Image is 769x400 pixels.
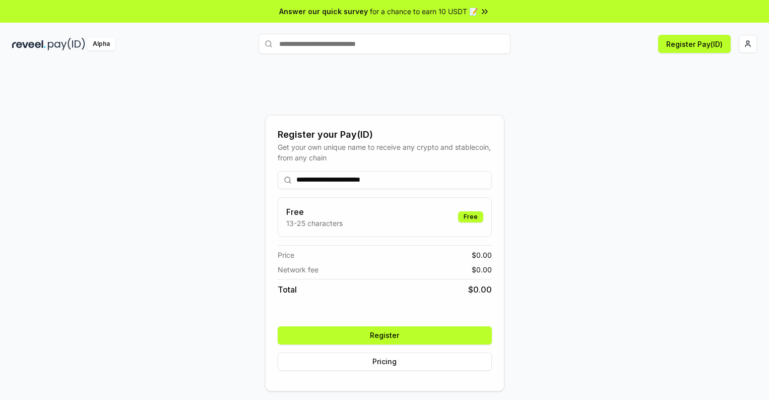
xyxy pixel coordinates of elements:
[286,218,343,228] p: 13-25 characters
[278,353,492,371] button: Pricing
[286,206,343,218] h3: Free
[458,211,483,222] div: Free
[472,250,492,260] span: $ 0.00
[278,128,492,142] div: Register your Pay(ID)
[278,283,297,296] span: Total
[12,38,46,50] img: reveel_dark
[278,250,294,260] span: Price
[658,35,731,53] button: Register Pay(ID)
[279,6,368,17] span: Answer our quick survey
[87,38,115,50] div: Alpha
[278,142,492,163] div: Get your own unique name to receive any crypto and stablecoin, from any chain
[278,326,492,345] button: Register
[370,6,478,17] span: for a chance to earn 10 USDT 📝
[468,283,492,296] span: $ 0.00
[278,264,318,275] span: Network fee
[48,38,85,50] img: pay_id
[472,264,492,275] span: $ 0.00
